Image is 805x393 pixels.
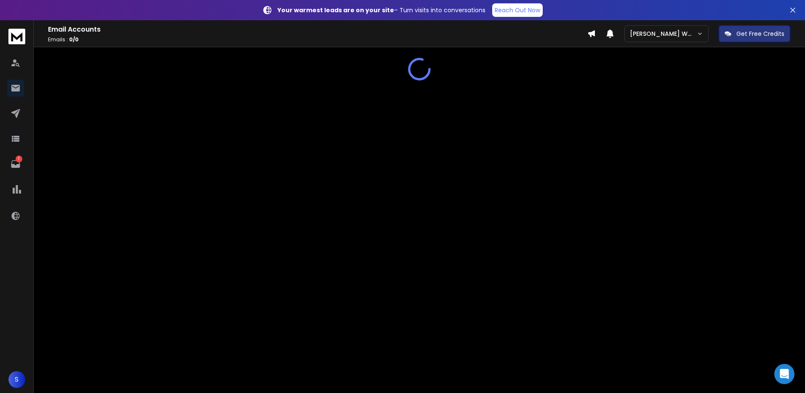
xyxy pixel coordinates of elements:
p: 1 [16,156,22,162]
strong: Your warmest leads are on your site [277,6,394,14]
button: S [8,371,25,388]
p: Get Free Credits [736,30,784,38]
button: Get Free Credits [719,25,790,42]
span: 0 / 0 [69,36,79,43]
h1: Email Accounts [48,24,587,35]
p: – Turn visits into conversations [277,6,485,14]
p: Reach Out Now [495,6,540,14]
a: Reach Out Now [492,3,543,17]
img: logo [8,29,25,44]
a: 1 [7,156,24,172]
p: [PERSON_NAME] Workspace [630,30,697,38]
div: Open Intercom Messenger [774,364,794,384]
p: Emails : [48,36,587,43]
